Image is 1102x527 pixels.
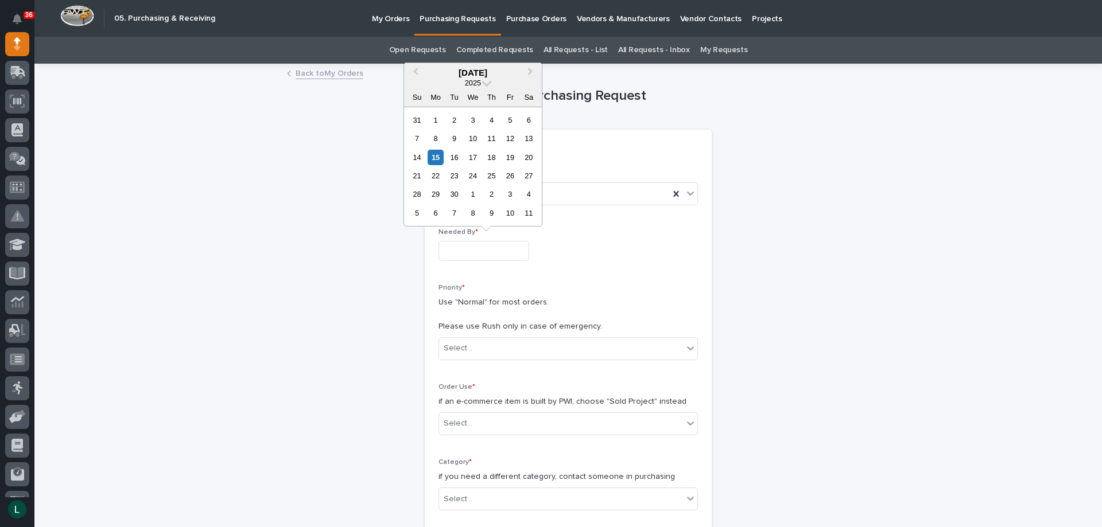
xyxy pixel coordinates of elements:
div: Choose Monday, September 8th, 2025 [428,131,443,146]
div: Choose Wednesday, October 8th, 2025 [465,205,480,221]
div: Choose Sunday, September 21st, 2025 [409,168,425,184]
div: Notifications36 [14,14,29,32]
p: Use "Normal" for most orders. Please use Rush only in case of emergency. [439,296,698,332]
a: Open Requests [389,37,446,64]
div: Choose Monday, September 29th, 2025 [428,186,443,202]
div: Choose Tuesday, September 9th, 2025 [447,131,462,146]
div: Choose Friday, October 10th, 2025 [502,205,518,221]
span: Needed By [439,229,478,236]
a: Completed Requests [456,37,533,64]
div: Choose Friday, September 26th, 2025 [502,168,518,184]
div: Choose Friday, September 5th, 2025 [502,112,518,128]
div: Choose Sunday, September 28th, 2025 [409,186,425,202]
a: All Requests - Inbox [618,37,690,64]
div: Choose Sunday, October 5th, 2025 [409,205,425,221]
div: Select... [444,493,472,505]
div: [DATE] [404,68,542,78]
div: Choose Thursday, September 4th, 2025 [484,112,499,128]
div: Choose Tuesday, September 16th, 2025 [447,150,462,165]
p: 36 [25,11,33,19]
div: Choose Saturday, September 6th, 2025 [521,112,537,128]
div: Choose Thursday, October 2nd, 2025 [484,186,499,202]
div: Tu [447,89,462,105]
div: Select... [444,342,472,354]
p: if an e-commerce item is built by PWI, choose "Sold Project" instead [439,396,698,408]
div: Choose Tuesday, October 7th, 2025 [447,205,462,221]
a: My Requests [700,37,748,64]
div: Su [409,89,425,105]
div: Choose Sunday, September 7th, 2025 [409,131,425,146]
div: Choose Monday, September 15th, 2025 [428,150,443,165]
div: Fr [502,89,518,105]
p: if you need a different category, contact someone in purchasing [439,471,698,483]
div: Choose Thursday, September 18th, 2025 [484,150,499,165]
div: Choose Monday, October 6th, 2025 [428,205,443,221]
div: Select... [444,417,472,430]
div: Choose Tuesday, September 2nd, 2025 [447,112,462,128]
button: Notifications [5,7,29,31]
div: month 2025-09 [408,111,538,222]
div: Choose Saturday, September 27th, 2025 [521,168,537,184]
div: Choose Sunday, August 31st, 2025 [409,112,425,128]
div: Choose Friday, September 19th, 2025 [502,150,518,165]
div: Choose Saturday, October 4th, 2025 [521,186,537,202]
div: Choose Wednesday, September 24th, 2025 [465,168,480,184]
div: Choose Saturday, October 11th, 2025 [521,205,537,221]
div: Choose Wednesday, September 17th, 2025 [465,150,480,165]
div: Choose Tuesday, September 30th, 2025 [447,186,462,202]
button: Next Month [522,64,541,83]
span: 2025 [465,79,481,87]
div: Choose Monday, September 22nd, 2025 [428,168,443,184]
div: Choose Saturday, September 13th, 2025 [521,131,537,146]
div: Choose Tuesday, September 23rd, 2025 [447,168,462,184]
div: Choose Wednesday, October 1st, 2025 [465,186,480,202]
span: Order Use [439,384,475,391]
div: Choose Wednesday, September 10th, 2025 [465,131,480,146]
div: Choose Friday, September 12th, 2025 [502,131,518,146]
span: Category [439,459,472,466]
div: Choose Thursday, October 9th, 2025 [484,205,499,221]
div: Choose Sunday, September 14th, 2025 [409,150,425,165]
div: Th [484,89,499,105]
div: Choose Friday, October 3rd, 2025 [502,186,518,202]
div: We [465,89,480,105]
span: Priority [439,284,465,291]
button: users-avatar [5,497,29,521]
div: Choose Thursday, September 25th, 2025 [484,168,499,184]
h1: New Purchasing Request [425,88,712,104]
div: Sa [521,89,537,105]
a: Back toMy Orders [296,66,363,79]
div: Choose Wednesday, September 3rd, 2025 [465,112,480,128]
img: Workspace Logo [60,5,94,26]
button: Previous Month [405,64,424,83]
a: All Requests - List [544,37,608,64]
div: Choose Thursday, September 11th, 2025 [484,131,499,146]
div: Choose Saturday, September 20th, 2025 [521,150,537,165]
div: Choose Monday, September 1st, 2025 [428,112,443,128]
h2: 05. Purchasing & Receiving [114,14,215,24]
div: Mo [428,89,443,105]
